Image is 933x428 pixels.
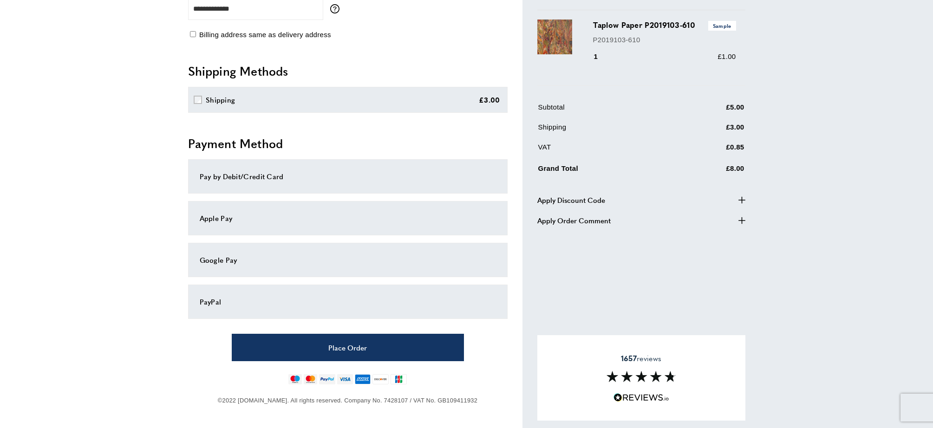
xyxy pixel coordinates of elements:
[218,397,477,404] span: ©2022 [DOMAIN_NAME]. All rights reserved. Company No. 7428107 / VAT No. GB109411932
[718,52,736,60] span: £1.00
[593,19,736,31] h3: Taplow Paper P2019103-610
[613,393,669,402] img: Reviews.io 5 stars
[680,142,744,160] td: £0.85
[200,171,496,182] div: Pay by Debit/Credit Card
[538,142,679,160] td: VAT
[288,374,302,384] img: maestro
[538,102,679,120] td: Subtotal
[200,254,496,266] div: Google Pay
[330,4,344,13] button: More information
[680,122,744,140] td: £3.00
[232,334,464,361] button: Place Order
[537,19,572,54] img: Taplow Paper P2019103-610
[188,63,508,79] h2: Shipping Methods
[538,162,679,182] td: Grand Total
[537,195,605,206] span: Apply Discount Code
[391,374,407,384] img: jcb
[206,94,235,105] div: Shipping
[199,31,331,39] span: Billing address same as delivery address
[319,374,335,384] img: paypal
[479,94,500,105] div: £3.00
[680,162,744,182] td: £8.00
[621,354,661,363] span: reviews
[537,215,611,226] span: Apply Order Comment
[200,213,496,224] div: Apple Pay
[304,374,317,384] img: mastercard
[621,353,637,363] strong: 1657
[538,122,679,140] td: Shipping
[190,31,196,37] input: Billing address same as delivery address
[708,21,736,31] span: Sample
[200,296,496,307] div: PayPal
[355,374,371,384] img: american-express
[372,374,389,384] img: discover
[593,51,611,62] div: 1
[680,102,744,120] td: £5.00
[607,371,676,382] img: Reviews section
[593,34,736,45] p: P2019103-610
[188,135,508,152] h2: Payment Method
[337,374,352,384] img: visa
